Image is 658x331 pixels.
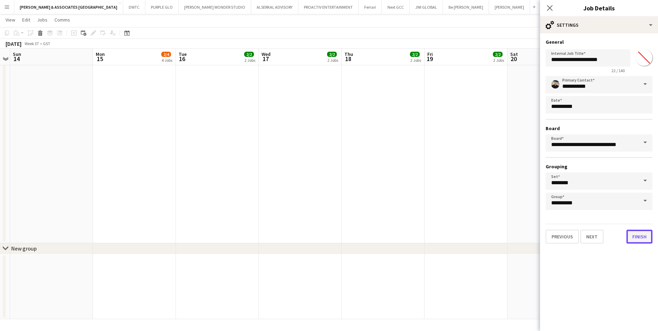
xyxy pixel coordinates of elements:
div: 2 Jobs [327,58,338,63]
div: New group [11,245,37,252]
span: 2/4 [161,52,171,57]
button: DWTC [123,0,145,14]
button: [PERSON_NAME] WONDER STUDIO [179,0,251,14]
a: View [3,15,18,24]
div: 4 Jobs [162,58,172,63]
span: View [6,17,15,23]
span: Tue [179,51,187,57]
a: Jobs [34,15,50,24]
span: 18 [343,55,353,63]
span: Sun [13,51,21,57]
span: Jobs [37,17,48,23]
h3: Grouping [546,163,652,170]
button: [PERSON_NAME] & ASSOCIATES [GEOGRAPHIC_DATA] [14,0,123,14]
span: 2/2 [327,52,337,57]
a: Edit [19,15,33,24]
button: PURPLE GLO [145,0,179,14]
div: 2 Jobs [410,58,421,63]
span: Mon [96,51,105,57]
span: Sat [510,51,518,57]
button: JWI GLOBAL [410,0,443,14]
span: Edit [22,17,30,23]
div: GST [43,41,50,46]
button: PROACTIV ENTERTAINMENT [298,0,359,14]
button: [PERSON_NAME] [489,0,530,14]
button: ALSERKAL ADVISORY [251,0,298,14]
span: 2/2 [410,52,420,57]
span: 15 [95,55,105,63]
span: Thu [344,51,353,57]
div: [DATE] [6,40,22,47]
button: Next GCC [382,0,410,14]
h3: Board [546,125,652,131]
button: Ferrari [359,0,382,14]
h3: Job Details [540,3,658,12]
span: 22 / 140 [606,68,630,73]
span: Comms [54,17,70,23]
button: Finish [626,230,652,244]
button: Previous [546,230,579,244]
span: Wed [262,51,271,57]
span: 2/2 [244,52,254,57]
span: 16 [178,55,187,63]
button: Be [PERSON_NAME] [443,0,489,14]
div: Settings [540,17,658,33]
h3: General [546,39,652,45]
div: 2 Jobs [493,58,504,63]
a: Comms [52,15,73,24]
div: 2 Jobs [245,58,255,63]
button: Next [580,230,604,244]
span: Week 37 [23,41,40,46]
span: 14 [12,55,21,63]
span: 2/2 [493,52,503,57]
span: Fri [427,51,433,57]
span: 19 [426,55,433,63]
span: 20 [509,55,518,63]
span: 17 [260,55,271,63]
